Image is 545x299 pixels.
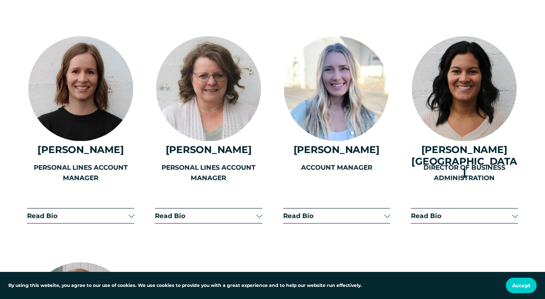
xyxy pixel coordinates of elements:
h4: [PERSON_NAME][GEOGRAPHIC_DATA] [411,144,518,178]
h4: [PERSON_NAME] [155,144,262,155]
button: Read Bio [411,209,518,223]
p: PERSONAL LINES ACCOUNT MANAGER [155,163,262,183]
h4: [PERSON_NAME] [283,144,390,155]
p: ACCOUNT MANAGER [283,163,390,173]
p: PERSONAL LINES ACCOUNT MANAGER [27,163,134,183]
button: Accept [506,278,537,293]
p: By using this website, you agree to our use of cookies. We use cookies to provide you with a grea... [8,282,362,289]
h4: [PERSON_NAME] [27,144,134,155]
span: Read Bio [411,212,512,220]
p: DIRECTOR OF BUSINESS ADMINISTRATION [411,163,518,183]
span: Accept [512,282,530,289]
